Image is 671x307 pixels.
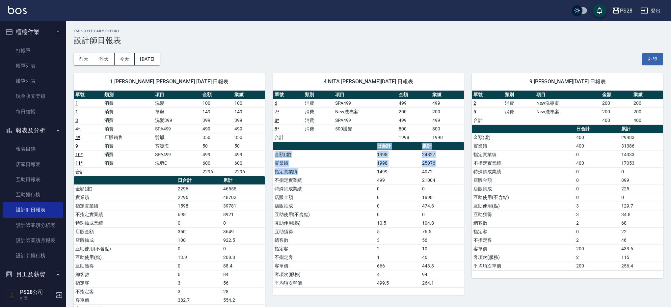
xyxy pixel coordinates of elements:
td: 店販抽成 [472,184,574,193]
td: 0 [375,210,420,219]
td: 200 [601,99,632,107]
td: 3 [575,202,620,210]
td: 消費 [103,107,153,116]
th: 累計 [420,142,464,151]
td: New洗專案 [334,107,397,116]
th: 業績 [632,91,663,99]
td: SPA499 [334,116,397,125]
td: 互助使用(不含點) [472,193,574,202]
a: 3 [75,118,78,123]
td: 443.3 [420,262,464,270]
td: 256.4 [620,262,663,270]
td: 消費 [503,107,534,116]
td: 46 [420,253,464,262]
td: 21004 [420,176,464,184]
td: 0 [575,176,620,184]
td: 0 [222,219,265,227]
td: 56 [222,279,265,287]
td: 合計 [74,167,103,176]
td: 800 [397,125,431,133]
button: 列印 [642,53,663,65]
h5: PS28公司 [20,289,54,295]
td: 800 [431,125,464,133]
td: 499 [233,150,265,159]
td: 客項次(服務) [472,253,574,262]
td: 3 [375,236,420,244]
td: 1 [375,253,420,262]
td: 100 [233,99,265,107]
span: 4 NITA [PERSON_NAME][DATE] 日報表 [281,78,456,85]
th: 單號 [472,91,503,99]
td: 100 [176,236,221,244]
td: 922.5 [222,236,265,244]
td: 0 [575,167,620,176]
a: 9 [75,143,78,149]
td: 消費 [503,99,534,107]
td: 4072 [420,167,464,176]
img: Person [5,289,18,302]
td: 200 [601,107,632,116]
a: 設計師日報表 [3,202,63,217]
a: 2 [473,100,476,106]
td: 客項次(服務) [273,270,375,279]
td: 不指定客 [472,236,574,244]
td: SPA499 [153,125,201,133]
th: 項目 [334,91,397,99]
th: 項目 [535,91,601,99]
td: 消費 [103,116,153,125]
td: 不指定實業績 [273,176,375,184]
td: 3 [176,279,221,287]
td: 499 [431,99,464,107]
a: 互助排行榜 [3,187,63,202]
div: PS28 [620,7,632,15]
td: 104.8 [420,219,464,227]
td: 68 [620,219,663,227]
td: 200 [575,244,620,253]
td: 382.7 [176,296,221,304]
td: 指定客 [472,227,574,236]
th: 金額 [201,91,233,99]
td: 31386 [620,142,663,150]
td: 600 [201,159,233,167]
td: 94 [420,270,464,279]
td: 100 [201,99,233,107]
td: 48702 [222,193,265,202]
td: 264.1 [420,279,464,287]
td: 指定實業績 [472,150,574,159]
table: a dense table [472,91,663,125]
td: 互助獲得 [273,227,375,236]
button: [DATE] [135,53,160,65]
td: 1998 [375,159,420,167]
td: 互助使用(點) [472,202,574,210]
td: 2 [375,244,420,253]
td: 14333 [620,150,663,159]
td: 互助使用(點) [273,219,375,227]
a: 5 [473,109,476,114]
img: Logo [8,6,27,14]
td: 店販金額 [273,193,375,202]
table: a dense table [273,142,464,288]
td: 3 [575,210,620,219]
td: 200 [632,107,663,116]
td: 客單價 [273,262,375,270]
span: 1 [PERSON_NAME] [PERSON_NAME] [DATE] 日報表 [82,78,257,85]
td: 433.6 [620,244,663,253]
td: 0 [420,210,464,219]
td: 總客數 [472,219,574,227]
td: 不指定實業績 [472,159,574,167]
td: 0 [375,193,420,202]
td: New洗專案 [535,107,601,116]
td: 29483 [620,133,663,142]
td: 499 [397,116,431,125]
td: 50 [233,142,265,150]
th: 金額 [397,91,431,99]
td: 剪瀏海 [153,142,201,150]
td: 499 [201,125,233,133]
td: 499 [375,176,420,184]
td: 46555 [222,184,265,193]
td: 店販金額 [74,227,176,236]
td: 店販抽成 [74,236,176,244]
button: 員工及薪資 [3,266,63,283]
td: 2296 [176,184,221,193]
td: 特殊抽成業績 [273,184,375,193]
